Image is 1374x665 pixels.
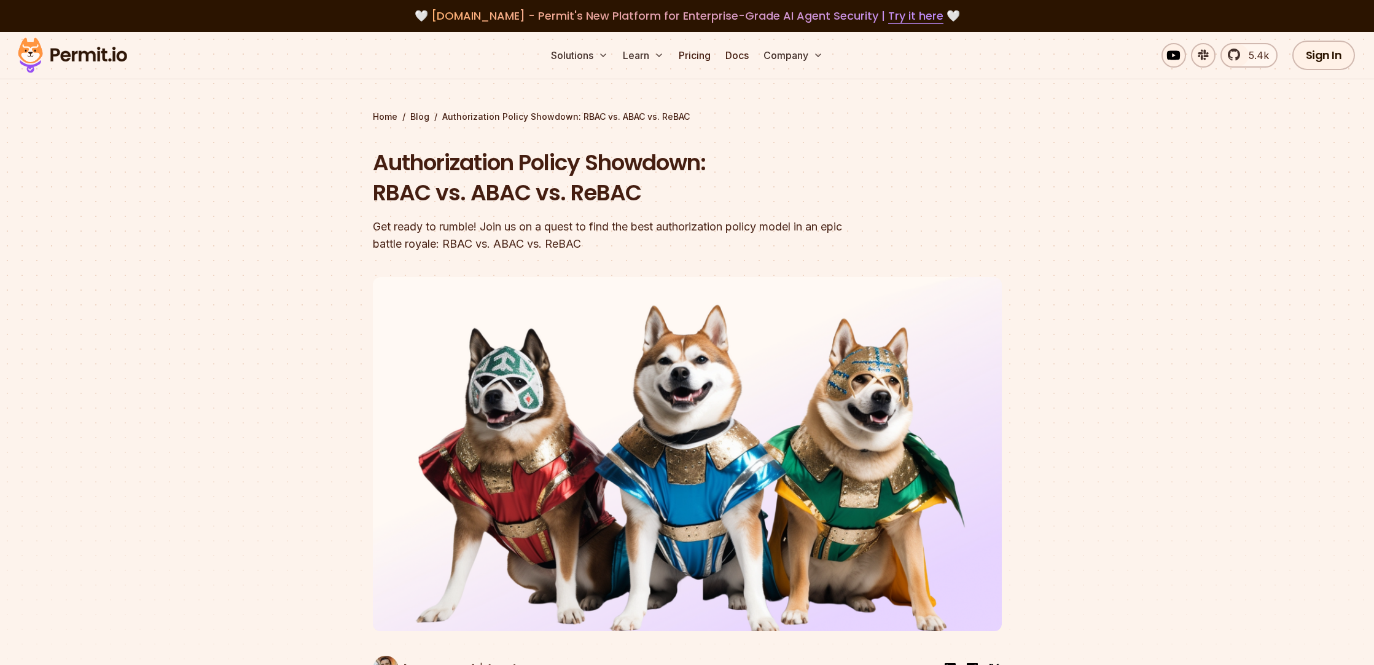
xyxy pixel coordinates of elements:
[759,43,828,68] button: Company
[720,43,754,68] a: Docs
[1241,48,1269,63] span: 5.4k
[1220,43,1278,68] a: 5.4k
[888,8,943,24] a: Try it here
[373,218,845,253] div: Get ready to rumble! Join us on a quest to find the best authorization policy model in an epic ba...
[12,34,133,76] img: Permit logo
[431,8,943,23] span: [DOMAIN_NAME] - Permit's New Platform for Enterprise-Grade AI Agent Security |
[410,111,429,123] a: Blog
[618,43,669,68] button: Learn
[373,111,1002,123] div: / /
[29,7,1345,25] div: 🤍 🤍
[373,148,845,208] h1: Authorization Policy Showdown: RBAC vs. ABAC vs. ReBAC
[546,43,613,68] button: Solutions
[674,43,716,68] a: Pricing
[1292,41,1356,70] a: Sign In
[373,111,397,123] a: Home
[373,277,1002,631] img: Authorization Policy Showdown: RBAC vs. ABAC vs. ReBAC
